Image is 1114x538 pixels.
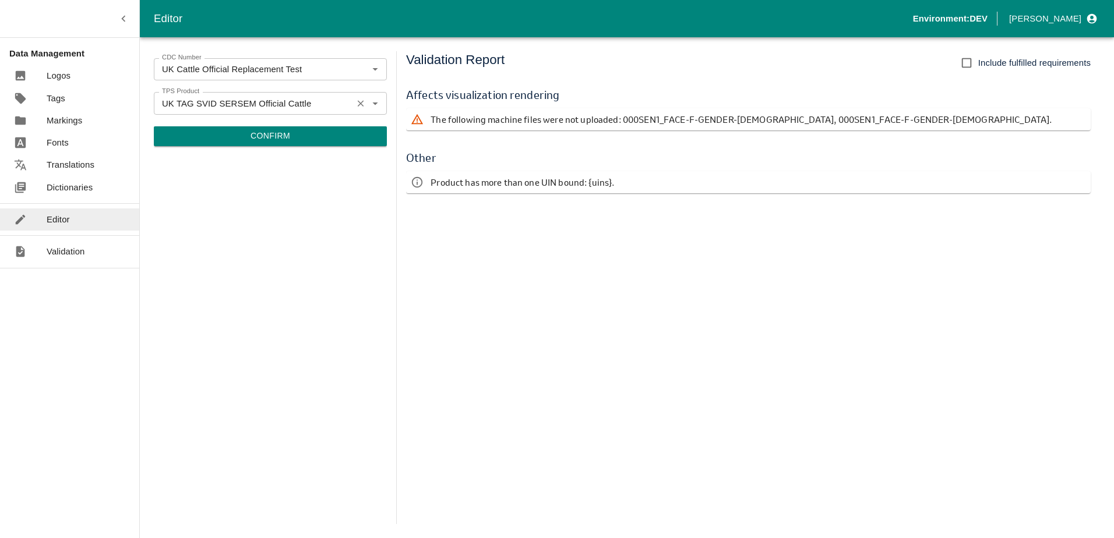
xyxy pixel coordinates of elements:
[47,245,85,258] p: Validation
[406,86,1091,104] h6: Affects visualization rendering
[47,69,70,82] p: Logos
[47,114,82,127] p: Markings
[47,213,70,226] p: Editor
[1004,9,1100,29] button: profile
[162,53,202,62] label: CDC Number
[47,181,93,194] p: Dictionaries
[913,12,988,25] p: Environment: DEV
[162,87,199,96] label: TPS Product
[9,47,139,60] p: Data Management
[353,95,369,111] button: Clear
[368,95,383,111] button: Open
[978,56,1091,69] span: Include fulfilled requirements
[1009,12,1081,25] p: [PERSON_NAME]
[431,176,614,189] p: Product has more than one UIN bound: {uins}.
[47,158,94,171] p: Translations
[406,149,1091,167] h6: Other
[406,51,505,75] h5: Validation Report
[47,92,65,105] p: Tags
[47,136,69,149] p: Fonts
[154,126,387,146] button: Confirm
[154,10,913,27] div: Editor
[431,113,1052,126] p: The following machine files were not uploaded: 000SEN1_FACE-F-GENDER-[DEMOGRAPHIC_DATA], 000SEN1_...
[368,62,383,77] button: Open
